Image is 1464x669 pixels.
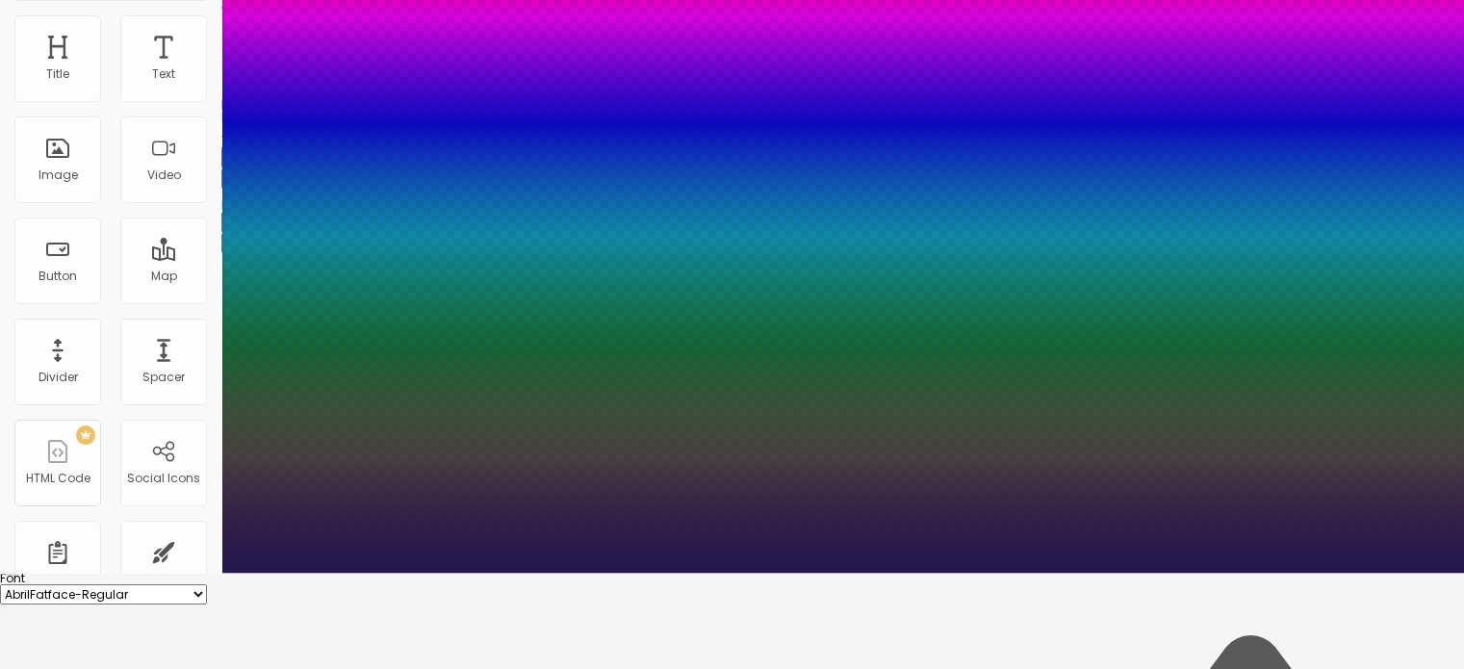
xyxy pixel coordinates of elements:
[152,67,175,81] div: Text
[147,168,181,182] div: Video
[39,168,78,182] div: Image
[46,67,69,81] div: Title
[26,472,90,485] div: HTML Code
[39,371,78,384] div: Divider
[127,472,200,485] div: Social Icons
[151,270,177,283] div: Map
[39,270,77,283] div: Button
[142,371,185,384] div: Spacer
